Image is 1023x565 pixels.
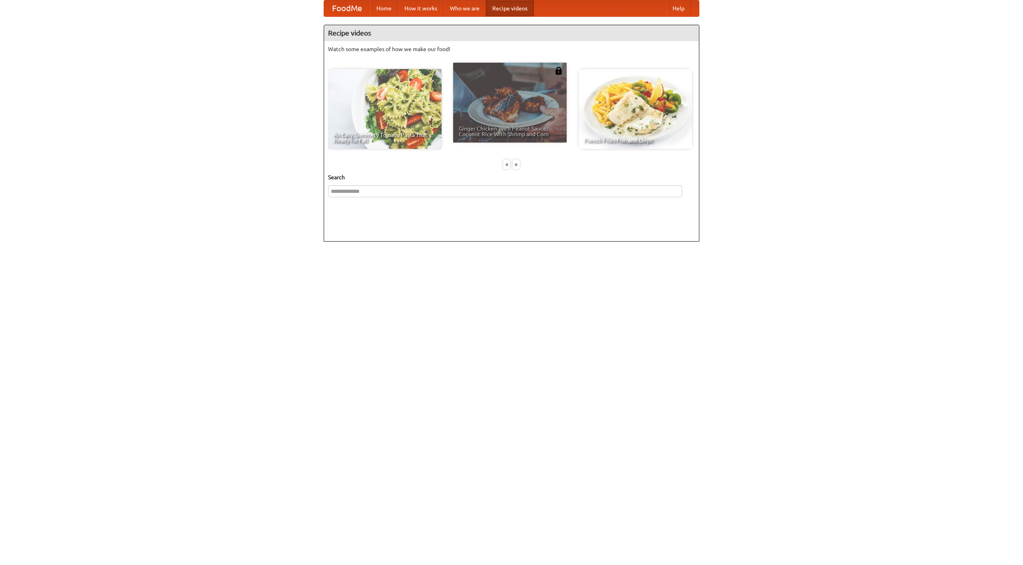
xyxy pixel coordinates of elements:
[398,0,444,16] a: How it works
[334,132,436,143] span: An Easy, Summery Tomato Pasta That's Ready for Fall
[486,0,534,16] a: Recipe videos
[503,159,510,169] div: «
[328,173,695,181] h5: Search
[513,159,520,169] div: »
[328,45,695,53] p: Watch some examples of how we make our food!
[579,69,692,149] a: French Fries Fish and Chips
[324,0,370,16] a: FoodMe
[666,0,691,16] a: Help
[324,25,699,41] h4: Recipe videos
[444,0,486,16] a: Who we are
[584,138,687,143] span: French Fries Fish and Chips
[370,0,398,16] a: Home
[328,69,442,149] a: An Easy, Summery Tomato Pasta That's Ready for Fall
[555,67,563,75] img: 483408.png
